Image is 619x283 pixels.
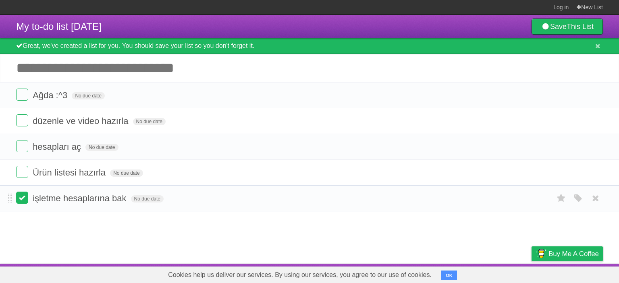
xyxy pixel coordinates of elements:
b: This List [567,23,594,31]
span: Cookies help us deliver our services. By using our services, you agree to our use of cookies. [160,267,440,283]
img: Buy me a coffee [536,247,546,260]
a: Privacy [521,266,542,281]
span: No due date [133,118,166,125]
span: düzenle ve video hazırla [33,116,130,126]
span: işletme hesaplarına bak [33,193,128,203]
span: hesapları aç [33,142,83,152]
a: Developers [451,266,484,281]
a: Terms [494,266,511,281]
span: No due date [85,144,118,151]
a: SaveThis List [532,19,603,35]
span: Ürün listesi hazırla [33,167,108,178]
button: OK [441,271,457,280]
a: About [424,266,441,281]
span: Buy me a coffee [548,247,599,261]
a: Buy me a coffee [532,246,603,261]
span: No due date [72,92,104,99]
label: Done [16,166,28,178]
label: Done [16,89,28,101]
span: Ağda :^3 [33,90,69,100]
label: Done [16,140,28,152]
label: Done [16,192,28,204]
label: Done [16,114,28,126]
span: No due date [131,195,164,202]
span: No due date [110,169,143,177]
label: Star task [554,192,569,205]
a: Suggest a feature [552,266,603,281]
span: My to-do list [DATE] [16,21,102,32]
